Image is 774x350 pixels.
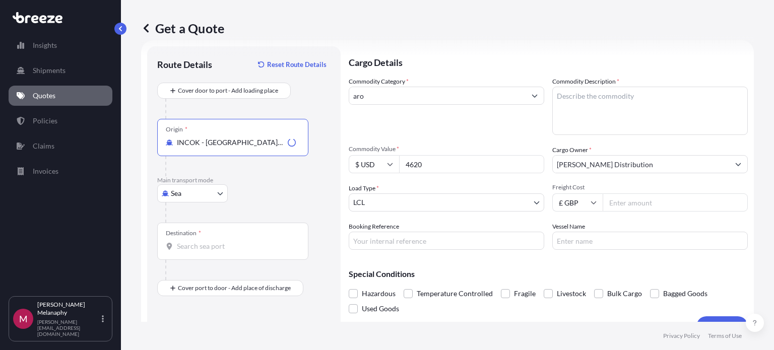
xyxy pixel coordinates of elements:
[552,145,592,155] label: Cargo Owner
[349,222,399,232] label: Booking Reference
[9,161,112,181] a: Invoices
[157,83,291,99] button: Cover door to port - Add loading place
[9,111,112,131] a: Policies
[253,56,331,73] button: Reset Route Details
[33,166,58,176] p: Invoices
[9,136,112,156] a: Claims
[178,283,291,293] span: Cover port to door - Add place of discharge
[552,222,585,232] label: Vessel Name
[349,232,544,250] input: Your internal reference
[171,188,181,198] span: Sea
[349,193,544,212] button: LCL
[349,77,409,87] label: Commodity Category
[417,286,493,301] span: Temperature Controlled
[33,40,57,50] p: Insights
[526,87,544,105] button: Show suggestions
[557,286,586,301] span: Livestock
[349,145,544,153] span: Commodity Value
[362,286,396,301] span: Hazardous
[607,286,642,301] span: Bulk Cargo
[9,60,112,81] a: Shipments
[553,155,729,173] input: Full name
[166,125,187,133] div: Origin
[9,35,112,55] a: Insights
[349,183,379,193] span: Load Type
[157,58,212,71] p: Route Details
[33,141,54,151] p: Claims
[177,137,284,148] input: Origin
[37,301,100,317] p: [PERSON_NAME] Melanaphy
[349,46,748,77] p: Cargo Details
[19,314,28,324] span: M
[33,65,66,76] p: Shipments
[663,286,707,301] span: Bagged Goods
[696,316,748,336] button: Get a Quote
[399,155,544,173] input: Type amount
[552,183,748,191] span: Freight Cost
[349,270,748,278] p: Special Conditions
[704,321,740,331] p: Get a Quote
[708,332,742,340] a: Terms of Use
[349,87,526,105] input: Select a commodity type
[141,20,224,36] p: Get a Quote
[33,91,55,101] p: Quotes
[552,77,619,87] label: Commodity Description
[514,286,536,301] span: Fragile
[288,138,296,147] div: Loading
[177,241,296,251] input: Destination
[353,197,365,207] span: LCL
[157,184,228,202] button: Select transport
[157,176,331,184] p: Main transport mode
[552,232,748,250] input: Enter name
[157,280,303,296] button: Cover port to door - Add place of discharge
[37,319,100,337] p: [PERSON_NAME][EMAIL_ADDRESS][DOMAIN_NAME]
[9,86,112,106] a: Quotes
[33,116,57,126] p: Policies
[267,59,327,69] p: Reset Route Details
[663,332,700,340] a: Privacy Policy
[362,301,399,316] span: Used Goods
[178,86,278,96] span: Cover door to port - Add loading place
[166,229,201,237] div: Destination
[729,155,747,173] button: Show suggestions
[603,193,748,212] input: Enter amount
